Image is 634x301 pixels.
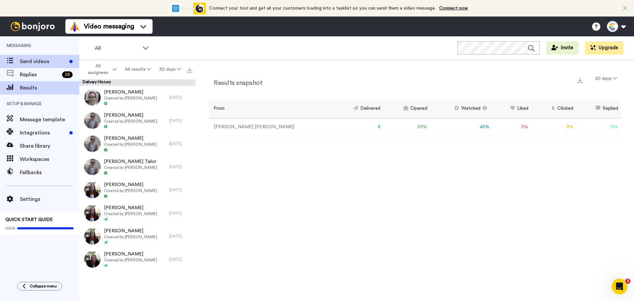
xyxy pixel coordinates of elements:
[104,211,157,216] span: Created by [PERSON_NAME]
[84,135,101,152] img: 0bd94174-8fbf-4f64-8420-0beda0c19f21-thumb.jpg
[612,279,627,294] iframe: Intercom live chat
[104,135,157,142] span: [PERSON_NAME]
[209,100,332,118] th: From
[84,251,101,268] img: 5ff6da7e-5ac9-4537-b4aa-25864a566a4c-thumb.jpg
[20,84,79,92] span: Results
[121,63,155,75] button: All results
[591,73,621,85] button: 30 days
[546,41,579,55] button: Invite
[84,89,101,106] img: 64a697c3-f03b-4d37-963f-c312a35f48f7-thumb.jpg
[17,282,62,290] button: Collapse menu
[332,118,383,136] td: 8
[85,63,111,76] span: All assignees
[531,118,576,136] td: 0 %
[430,100,492,118] th: Watched
[209,118,332,136] td: [PERSON_NAME] [PERSON_NAME]
[383,118,430,136] td: 63 %
[209,6,436,11] span: Connect your tool and get all your customers loading into a tasklist so you can send them a video...
[20,155,79,163] span: Workspaces
[492,118,531,136] td: 0 %
[95,44,139,52] span: All
[169,234,192,239] div: [DATE]
[104,95,157,101] span: Created by [PERSON_NAME]
[20,195,79,203] span: Settings
[492,100,531,118] th: Liked
[84,182,101,198] img: 9036dad5-44d3-4b00-a4d9-e560c94a6f3b-thumb.jpg
[104,188,157,193] span: Created by [PERSON_NAME]
[79,248,195,271] a: [PERSON_NAME]Created by [PERSON_NAME][DATE]
[84,205,101,221] img: 9036dad5-44d3-4b00-a4d9-e560c94a6f3b-thumb.jpg
[104,181,157,188] span: [PERSON_NAME]
[383,100,430,118] th: Opened
[20,116,79,124] span: Message template
[79,202,195,225] a: [PERSON_NAME]Created by [PERSON_NAME][DATE]
[79,79,195,86] div: Delivery History
[625,279,630,284] span: 3
[104,205,157,211] span: [PERSON_NAME]
[104,165,157,170] span: Created by [PERSON_NAME]
[20,142,79,150] span: Share library
[575,75,584,85] button: Export a summary of each team member’s results that match this filter now.
[5,217,53,222] span: QUICK START GUIDE
[104,158,157,165] span: [PERSON_NAME] Tailor
[79,178,195,202] a: [PERSON_NAME]Created by [PERSON_NAME][DATE]
[69,21,80,32] img: vm-color.svg
[576,100,621,118] th: Replied
[169,210,192,216] div: [DATE]
[104,257,157,263] span: Created by [PERSON_NAME]
[20,57,67,65] span: Send videos
[81,60,121,79] button: All assignees
[30,283,57,289] span: Collapse menu
[531,100,576,118] th: Clicked
[169,141,192,146] div: [DATE]
[79,86,195,109] a: [PERSON_NAME]Created by [PERSON_NAME][DATE]
[104,228,157,234] span: [PERSON_NAME]
[439,6,468,11] a: Connect now
[169,164,192,169] div: [DATE]
[84,22,134,31] span: Video messaging
[84,228,101,245] img: 9036dad5-44d3-4b00-a4d9-e560c94a6f3b-thumb.jpg
[169,257,192,262] div: [DATE]
[79,109,195,132] a: [PERSON_NAME]Created by [PERSON_NAME][DATE]
[84,159,101,175] img: 0bd94174-8fbf-4f64-8420-0beda0c19f21-thumb.jpg
[84,112,101,129] img: 0bd94174-8fbf-4f64-8420-0beda0c19f21-thumb.jpg
[185,64,194,74] button: Export all results that match these filters now.
[169,187,192,193] div: [DATE]
[5,226,16,231] span: 100%
[104,234,157,240] span: Created by [PERSON_NAME]
[576,118,621,136] td: 13 %
[79,225,195,248] a: [PERSON_NAME]Created by [PERSON_NAME][DATE]
[104,251,157,257] span: [PERSON_NAME]
[79,155,195,178] a: [PERSON_NAME] TailorCreated by [PERSON_NAME][DATE]
[169,95,192,100] div: [DATE]
[104,142,157,147] span: Created by [PERSON_NAME]
[585,41,623,55] button: Upgrade
[104,119,157,124] span: Created by [PERSON_NAME]
[187,67,192,73] img: export.svg
[20,71,59,79] span: Replies
[169,118,192,123] div: [DATE]
[20,129,67,137] span: Integrations
[332,100,383,118] th: Delivered
[104,89,157,95] span: [PERSON_NAME]
[577,78,582,83] img: export.svg
[104,112,157,119] span: [PERSON_NAME]
[79,132,195,155] a: [PERSON_NAME]Created by [PERSON_NAME][DATE]
[209,79,262,87] h2: Results snapshot
[8,22,57,31] img: bj-logo-header-white.svg
[20,169,79,176] span: Fallbacks
[430,118,492,136] td: 40 %
[169,3,206,14] div: animation
[62,71,73,78] div: 28
[155,63,185,75] button: 30 days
